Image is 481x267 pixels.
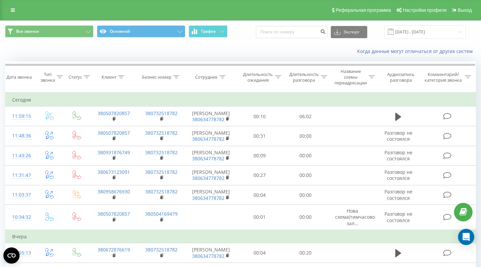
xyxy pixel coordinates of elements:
[102,74,116,80] div: Клиент
[283,243,328,263] td: 00:20
[12,188,28,202] div: 11:03:37
[145,130,178,136] a: 380732518782
[237,126,283,146] td: 00:31
[12,110,28,123] div: 11:59:15
[384,188,412,201] span: Разговор не состоялся
[192,116,224,123] a: 380634778782
[243,72,273,83] div: Длительность ожидания
[384,149,412,162] span: Разговор не состоялся
[12,211,28,224] div: 10:34:32
[331,26,367,38] button: Экспорт
[192,195,224,201] a: 380634778782
[283,107,328,126] td: 06:02
[69,74,82,80] div: Статус
[145,246,178,253] a: 380732518782
[145,169,178,175] a: 380732518782
[12,246,28,260] div: 17:55:13
[192,175,224,181] a: 380634778782
[98,211,130,217] a: 380507820857
[145,188,178,195] a: 380732518782
[3,247,20,264] button: Open CMP widget
[16,29,39,34] span: Все звонки
[98,169,130,175] a: 380673123091
[424,72,463,83] div: Комментарий/категория звонка
[12,129,28,142] div: 11:48:36
[12,149,28,162] div: 11:43:26
[237,107,283,126] td: 00:10
[384,169,412,181] span: Разговор не состоялся
[98,110,130,116] a: 380507820857
[185,185,237,205] td: [PERSON_NAME]
[336,7,391,13] span: Реферальная программа
[192,155,224,162] a: 380634778782
[145,149,178,156] a: 380732518782
[145,211,178,217] a: 380504169479
[142,74,171,80] div: Бизнес номер
[97,25,185,37] button: Основной
[185,126,237,146] td: [PERSON_NAME]
[192,136,224,142] a: 380634778782
[283,185,328,205] td: 00:00
[458,229,474,245] div: Open Intercom Messenger
[458,7,472,13] span: Выход
[98,188,130,195] a: 380958676930
[5,25,93,37] button: Все звонки
[256,26,327,38] input: Поиск по номеру
[335,69,367,86] div: Название схемы переадресации
[185,165,237,185] td: [PERSON_NAME]
[185,243,237,263] td: [PERSON_NAME]
[357,48,476,54] a: Когда данные могут отличаться от других систем
[192,253,224,259] a: 380634778782
[185,146,237,165] td: [PERSON_NAME]
[41,72,55,83] div: Тип звонка
[237,146,283,165] td: 00:09
[384,211,412,223] span: Разговор не состоялся
[98,149,130,156] a: 380931876749
[5,93,476,107] td: Сегодня
[384,130,412,142] span: Разговор не состоялся
[237,185,283,205] td: 00:04
[185,107,237,126] td: [PERSON_NAME]
[335,208,375,226] span: Нова схема(тимчасово зал...
[98,130,130,136] a: 380507820857
[403,7,447,13] span: Настройки профиля
[98,246,130,253] a: 380672876619
[237,165,283,185] td: 00:27
[283,165,328,185] td: 00:00
[382,72,419,83] div: Аудиозапись разговора
[12,169,28,182] div: 11:31:47
[283,205,328,230] td: 00:00
[189,25,228,37] button: График
[6,74,32,80] div: Дата звонка
[201,29,216,34] span: График
[237,205,283,230] td: 00:01
[5,230,476,243] td: Вчера
[289,72,319,83] div: Длительность разговора
[283,126,328,146] td: 00:00
[283,146,328,165] td: 00:00
[237,243,283,263] td: 00:04
[145,110,178,116] a: 380732518782
[195,74,218,80] div: Сотрудник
